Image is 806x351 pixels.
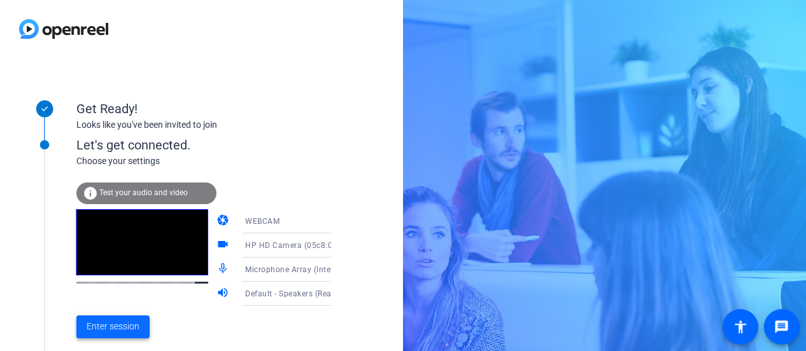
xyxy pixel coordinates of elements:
span: WEBCAM [245,217,279,226]
mat-icon: info [83,186,98,201]
span: HP HD Camera (05c8:03cb) [245,240,349,250]
span: Default - Speakers (Realtek(R) Audio) [245,288,383,298]
mat-icon: camera [216,214,232,229]
button: Enter session [76,315,150,338]
span: Microphone Array (Intel® Smart Sound Technology (Intel® SST)) [245,264,484,274]
mat-icon: message [774,319,789,334]
span: Test your audio and video [99,188,188,197]
span: Enter session [87,320,139,333]
mat-icon: volume_up [216,286,232,301]
mat-icon: mic_none [216,262,232,277]
div: Get Ready! [76,99,331,118]
div: Let's get connected. [76,135,357,155]
mat-icon: accessibility [733,319,748,334]
div: Looks like you've been invited to join [76,118,331,132]
mat-icon: videocam [216,238,232,253]
div: Choose your settings [76,155,357,168]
